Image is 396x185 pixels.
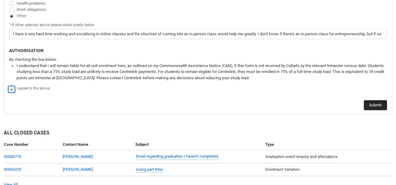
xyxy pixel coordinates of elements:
th: Type [263,139,392,150]
a: Going part time [136,166,163,173]
span: Health problems [17,1,46,6]
th: Contact Name [60,139,133,150]
p: By checking the box below: [9,56,387,63]
span: If other selected above please detail briefly below [9,23,94,27]
a: Email regarding graduation I haven’t completed [136,153,218,160]
span: Graduation event enquiry and attendance [265,154,337,159]
b: AUTHORISATION [9,48,44,53]
th: Case Number [4,139,60,150]
span: Other [17,13,26,18]
a: 00040775 [4,154,21,159]
h2: All Closed Cases [4,129,392,139]
li: I understand that I will remain liable for all unit enrolment fees, as outlined on my Commonwealt... [17,63,387,81]
button: Submit [364,100,387,110]
span: I agree to the above. [17,86,51,90]
a: [PERSON_NAME] [63,154,93,159]
a: [PERSON_NAME] [63,167,93,172]
a: 00045229 [4,167,21,172]
th: Subject [133,139,262,150]
span: Work obligations [17,7,46,12]
abbr: required [10,23,11,27]
span: Enrolment Variation [265,167,300,172]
